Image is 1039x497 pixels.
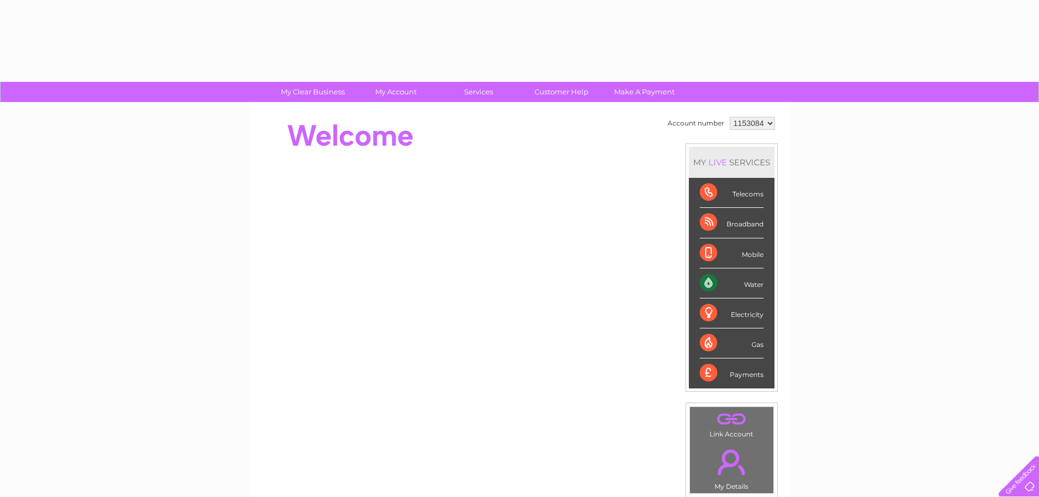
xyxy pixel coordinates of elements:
[689,440,774,494] td: My Details
[689,406,774,441] td: Link Account
[434,82,524,102] a: Services
[689,147,774,178] div: MY SERVICES
[700,208,764,238] div: Broadband
[706,157,729,167] div: LIVE
[665,114,727,133] td: Account number
[693,410,771,429] a: .
[700,328,764,358] div: Gas
[700,238,764,268] div: Mobile
[700,298,764,328] div: Electricity
[700,268,764,298] div: Water
[268,82,358,102] a: My Clear Business
[517,82,606,102] a: Customer Help
[599,82,689,102] a: Make A Payment
[693,443,771,481] a: .
[700,178,764,208] div: Telecoms
[700,358,764,388] div: Payments
[351,82,441,102] a: My Account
